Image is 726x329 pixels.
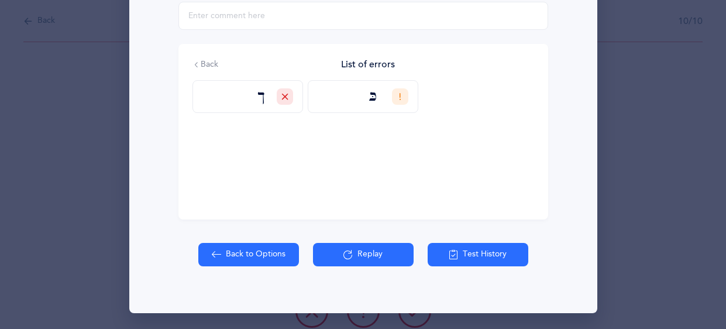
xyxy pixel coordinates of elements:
[192,59,218,71] button: Back
[428,243,528,266] button: Test History
[258,87,265,107] span: ך
[198,243,299,266] button: Back to Options
[313,243,414,266] button: Replay
[178,2,548,30] input: Enter comment here
[341,58,395,71] div: List of errors
[369,87,380,107] span: כּ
